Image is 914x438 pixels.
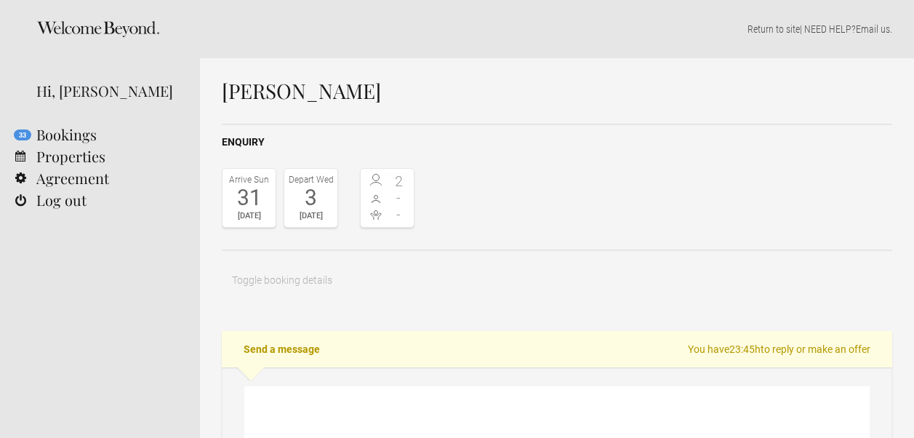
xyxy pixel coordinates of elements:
[14,130,31,140] flynt-notification-badge: 33
[222,80,892,102] h1: [PERSON_NAME]
[36,80,178,102] div: Hi, [PERSON_NAME]
[856,23,890,35] a: Email us
[222,266,342,295] button: Toggle booking details
[388,207,411,222] span: -
[222,135,892,150] h2: Enquiry
[222,22,892,36] p: | NEED HELP? .
[747,23,800,35] a: Return to site
[288,172,334,187] div: Depart Wed
[288,209,334,223] div: [DATE]
[226,187,272,209] div: 31
[288,187,334,209] div: 3
[688,342,870,357] span: You have to reply or make an offer
[222,331,892,367] h2: Send a message
[729,343,761,355] flynt-countdown: 23:45h
[226,172,272,187] div: Arrive Sun
[388,191,411,205] span: -
[388,174,411,188] span: 2
[226,209,272,223] div: [DATE]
